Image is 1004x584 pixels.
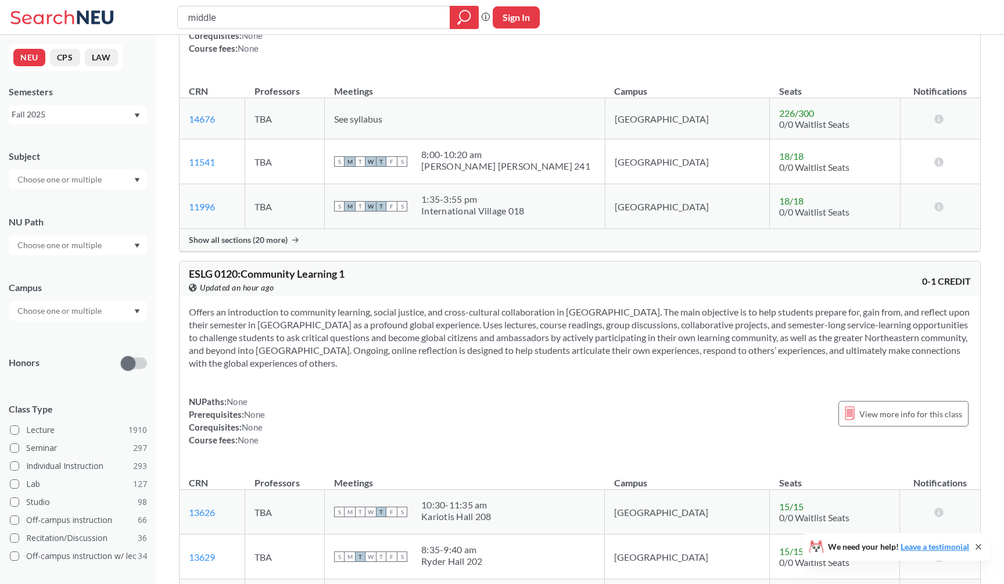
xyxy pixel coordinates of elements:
svg: Dropdown arrow [134,178,140,182]
label: Seminar [10,440,147,456]
div: 10:30 - 11:35 am [421,499,491,511]
div: magnifying glass [450,6,479,29]
div: CRN [189,476,208,489]
label: Studio [10,495,147,510]
span: T [355,201,365,212]
td: [GEOGRAPHIC_DATA] [605,184,770,229]
span: 0/0 Waitlist Seats [779,206,849,217]
span: None [244,409,265,420]
th: Meetings [325,73,605,98]
svg: Dropdown arrow [134,243,140,248]
span: Show all sections (20 more) [189,235,288,245]
a: 13626 [189,507,215,518]
div: 8:00 - 10:20 am [421,149,590,160]
div: Ryder Hall 202 [421,556,483,567]
div: NU Path [9,216,147,228]
th: Campus [605,465,770,490]
span: M [345,551,355,562]
span: 98 [138,496,147,508]
th: Seats [770,465,900,490]
span: T [376,507,386,517]
svg: magnifying glass [457,9,471,26]
td: TBA [245,490,325,535]
span: W [365,507,376,517]
span: See syllabus [334,113,382,124]
span: M [345,507,355,517]
td: [GEOGRAPHIC_DATA] [605,535,770,579]
svg: Dropdown arrow [134,309,140,314]
td: TBA [245,535,325,579]
label: Individual Instruction [10,458,147,474]
span: 0/0 Waitlist Seats [779,512,849,523]
span: W [365,551,376,562]
span: ESLG 0120 : Community Learning 1 [189,267,345,280]
td: [GEOGRAPHIC_DATA] [605,98,770,139]
span: None [238,43,259,53]
span: T [376,201,386,212]
span: F [386,551,397,562]
td: TBA [245,98,325,139]
div: NUPaths: Prerequisites: Corequisites: Course fees: [189,395,265,446]
a: 11541 [189,156,215,167]
span: T [376,156,386,167]
div: Dropdown arrow [9,170,147,189]
span: 0/0 Waitlist Seats [779,557,849,568]
label: Off-campus instruction w/ lec [10,549,147,564]
span: None [238,435,259,445]
span: 15 / 15 [779,546,804,557]
td: [GEOGRAPHIC_DATA] [605,139,770,184]
svg: Dropdown arrow [134,113,140,118]
span: 18 / 18 [779,195,804,206]
input: Class, professor, course number, "phrase" [187,8,442,27]
span: M [345,201,355,212]
span: View more info for this class [859,407,962,421]
span: 18 / 18 [779,151,804,162]
th: Notifications [900,73,980,98]
label: Off-campus instruction [10,513,147,528]
div: 8:35 - 9:40 am [421,544,483,556]
span: None [227,396,248,407]
th: Professors [245,465,325,490]
label: Lecture [10,422,147,438]
div: Dropdown arrow [9,301,147,321]
th: Campus [605,73,770,98]
span: S [397,551,407,562]
span: T [376,551,386,562]
a: Leave a testimonial [901,542,969,551]
span: T [355,507,365,517]
span: 0/0 Waitlist Seats [779,119,849,130]
span: M [345,156,355,167]
span: 293 [133,460,147,472]
p: Honors [9,356,40,370]
div: CRN [189,85,208,98]
span: 226 / 300 [779,108,814,119]
div: 1:35 - 3:55 pm [421,194,524,205]
td: [GEOGRAPHIC_DATA] [605,490,770,535]
a: 13629 [189,551,215,562]
button: Sign In [493,6,540,28]
span: 1910 [128,424,147,436]
div: [PERSON_NAME] [PERSON_NAME] 241 [421,160,590,172]
span: F [386,201,397,212]
div: Dropdown arrow [9,235,147,255]
th: Professors [245,73,325,98]
span: 0/0 Waitlist Seats [779,162,849,173]
td: TBA [245,139,325,184]
div: International Village 018 [421,205,524,217]
div: Subject [9,150,147,163]
span: None [242,30,263,41]
span: We need your help! [828,543,969,551]
span: W [365,201,376,212]
span: S [397,156,407,167]
button: CPS [50,49,80,66]
span: F [386,507,397,517]
button: NEU [13,49,45,66]
span: T [355,156,365,167]
div: Semesters [9,85,147,98]
span: T [355,551,365,562]
label: Recitation/Discussion [10,531,147,546]
th: Notifications [900,465,980,490]
span: F [386,156,397,167]
input: Choose one or multiple [12,238,109,252]
div: Fall 2025 [12,108,133,121]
